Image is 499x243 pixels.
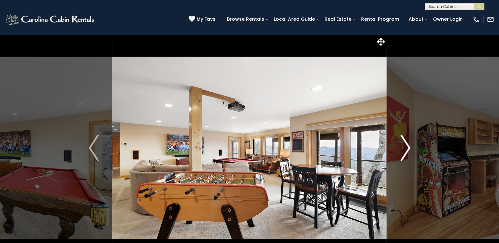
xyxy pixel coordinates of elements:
[189,16,217,23] a: My Favs
[321,14,355,24] a: Real Estate
[197,16,215,23] span: My Favs
[224,14,267,24] a: Browse Rentals
[405,14,427,24] a: About
[5,13,96,26] img: White-1-2.png
[89,135,99,161] img: arrow
[400,135,410,161] img: arrow
[270,14,318,24] a: Local Area Guide
[430,14,466,24] a: Owner Login
[473,16,480,23] img: phone-regular-white.png
[487,16,494,23] img: mail-regular-white.png
[358,14,402,24] a: Rental Program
